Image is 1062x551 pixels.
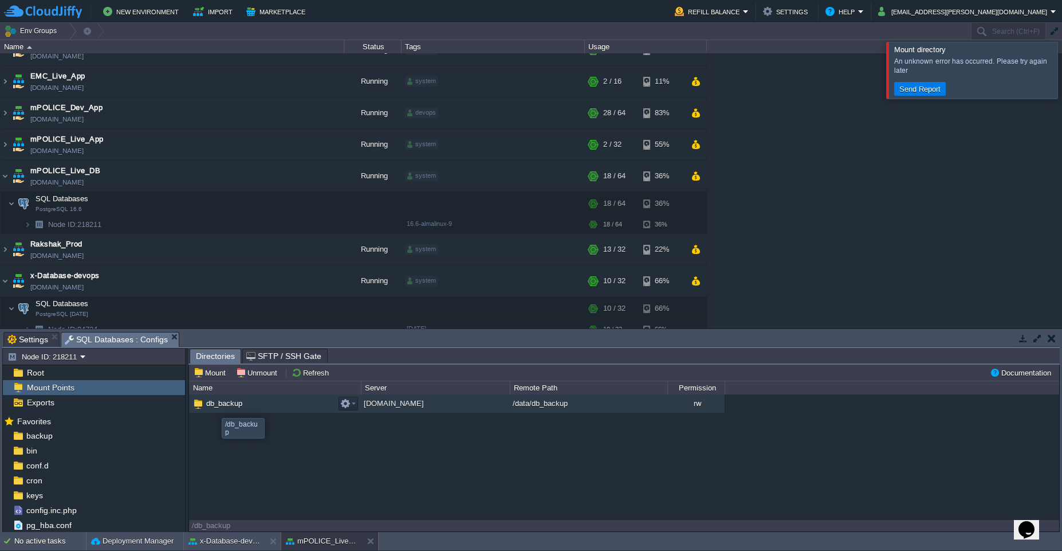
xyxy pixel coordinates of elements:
div: Usage [585,40,706,53]
div: 11% [643,66,681,97]
button: Deployment Manager [91,536,174,547]
img: AMDAwAAAACH5BAEAAAAALAAAAAABAAEAAAICRAEAOw== [24,216,31,233]
span: config.inc.php [24,505,78,515]
div: An unknown error has occurred. Please try again later [894,57,1055,75]
span: EMC_Live_App [30,71,85,82]
iframe: chat widget [1014,505,1051,540]
img: AMDAwAAAACH5BAEAAAAALAAAAAABAAEAAAICRAEAOw== [31,216,47,233]
button: Mount [194,368,229,378]
div: system [405,76,438,87]
img: AMDAwAAAACH5BAEAAAAALAAAAAABAAEAAAICRAEAOw== [1,66,10,97]
span: conf.d [24,460,50,471]
span: Node ID: [48,325,77,334]
span: Favorites [15,416,53,427]
span: mPOLICE_Live_App [30,134,104,145]
span: 218211 [47,220,103,229]
img: AMDAwAAAACH5BAEAAAAALAAAAAABAAEAAAICRAEAOw== [10,265,26,296]
button: Unmount [236,368,281,378]
a: SQL DatabasesPostgreSQL [DATE] [34,299,90,308]
a: db_backup [204,398,244,408]
span: 94724 [47,325,99,334]
div: 10 / 32 [603,321,622,338]
img: AMDAwAAAACH5BAEAAAAALAAAAAABAAEAAAICRAEAOw== [1,97,10,128]
div: No active tasks [14,532,86,550]
div: system [405,244,438,255]
div: 18 / 64 [603,192,626,215]
a: backup [24,431,54,441]
a: SQL DatabasesPostgreSQL 16.6 [34,194,90,203]
div: /db_backup [225,420,261,436]
span: Node ID: [48,220,77,229]
img: CloudJiffy [4,5,82,19]
img: AMDAwAAAACH5BAEAAAAALAAAAAABAAEAAAICRAEAOw== [27,46,32,49]
a: [DOMAIN_NAME] [30,50,84,62]
span: Mount Points [25,382,76,393]
span: rw [694,399,701,408]
img: AMDAwAAAACH5BAEAAAAALAAAAAABAAEAAAICRAEAOw== [24,321,31,338]
button: [EMAIL_ADDRESS][PERSON_NAME][DOMAIN_NAME] [878,5,1051,18]
img: AMDAwAAAACH5BAEAAAAALAAAAAABAAEAAAICRAEAOw== [10,234,26,265]
a: [DOMAIN_NAME] [30,82,84,93]
div: 66% [643,297,681,320]
a: Exports [25,397,56,408]
div: Remote Path [511,381,667,394]
button: Import [193,5,236,18]
span: SQL Databases [34,299,90,308]
a: [DOMAIN_NAME] [30,145,84,157]
div: system [405,171,438,181]
button: Help [825,5,858,18]
img: AMDAwAAAACH5BAEAAAAALAAAAAABAAEAAAICRAEAOw== [1,161,10,192]
div: Running [344,161,402,192]
button: mPOLICE_Live_DB [286,536,358,547]
div: 28 / 64 [603,97,626,128]
a: x-Database-devops [30,270,100,282]
img: AMDAwAAAACH5BAEAAAAALAAAAAABAAEAAAICRAEAOw== [8,192,15,215]
a: keys [24,490,45,501]
span: PostgreSQL 16.6 [36,206,82,213]
div: [DOMAIN_NAME] [361,394,510,412]
div: 36% [643,192,681,215]
div: Server [362,381,510,394]
img: AMDAwAAAACH5BAEAAAAALAAAAAABAAEAAAICRAEAOw== [189,395,192,413]
div: 66% [643,321,681,338]
img: AMDAwAAAACH5BAEAAAAALAAAAAABAAEAAAICRAEAOw== [15,192,32,215]
button: New Environment [103,5,182,18]
div: system [405,139,438,150]
a: pg_hba.conf [24,520,73,530]
button: Refresh [292,368,332,378]
div: Tags [402,40,584,53]
div: 83% [643,97,681,128]
div: Permission [668,381,725,394]
span: PostgreSQL [DATE] [36,311,88,318]
span: 16.6-almalinux-9 [407,220,452,227]
button: Refill Balance [675,5,743,18]
img: AMDAwAAAACH5BAEAAAAALAAAAAABAAEAAAICRAEAOw== [192,398,204,411]
div: 66% [643,265,681,296]
a: Root [25,368,46,378]
a: mPOLICE_Dev_App [30,102,103,114]
span: Directories [196,349,235,364]
img: AMDAwAAAACH5BAEAAAAALAAAAAABAAEAAAICRAEAOw== [31,321,47,338]
button: Node ID: 218211 [7,351,80,362]
a: cron [24,475,44,486]
div: devops [405,108,438,118]
span: [DOMAIN_NAME] [30,282,84,293]
img: AMDAwAAAACH5BAEAAAAALAAAAAABAAEAAAICRAEAOw== [8,297,15,320]
a: mPOLICE_Live_DB [30,165,100,177]
button: Send Report [896,84,944,94]
span: [DATE] [407,325,426,332]
div: 13 / 32 [603,234,626,265]
div: Status [345,40,401,53]
div: Running [344,234,402,265]
div: system [405,276,438,286]
img: AMDAwAAAACH5BAEAAAAALAAAAAABAAEAAAICRAEAOw== [10,66,26,97]
button: Settings [763,5,811,18]
div: /data/db_backup [510,394,667,412]
img: AMDAwAAAACH5BAEAAAAALAAAAAABAAEAAAICRAEAOw== [1,129,10,160]
div: 18 / 64 [603,216,622,233]
span: Rakshak_Prod [30,239,82,250]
